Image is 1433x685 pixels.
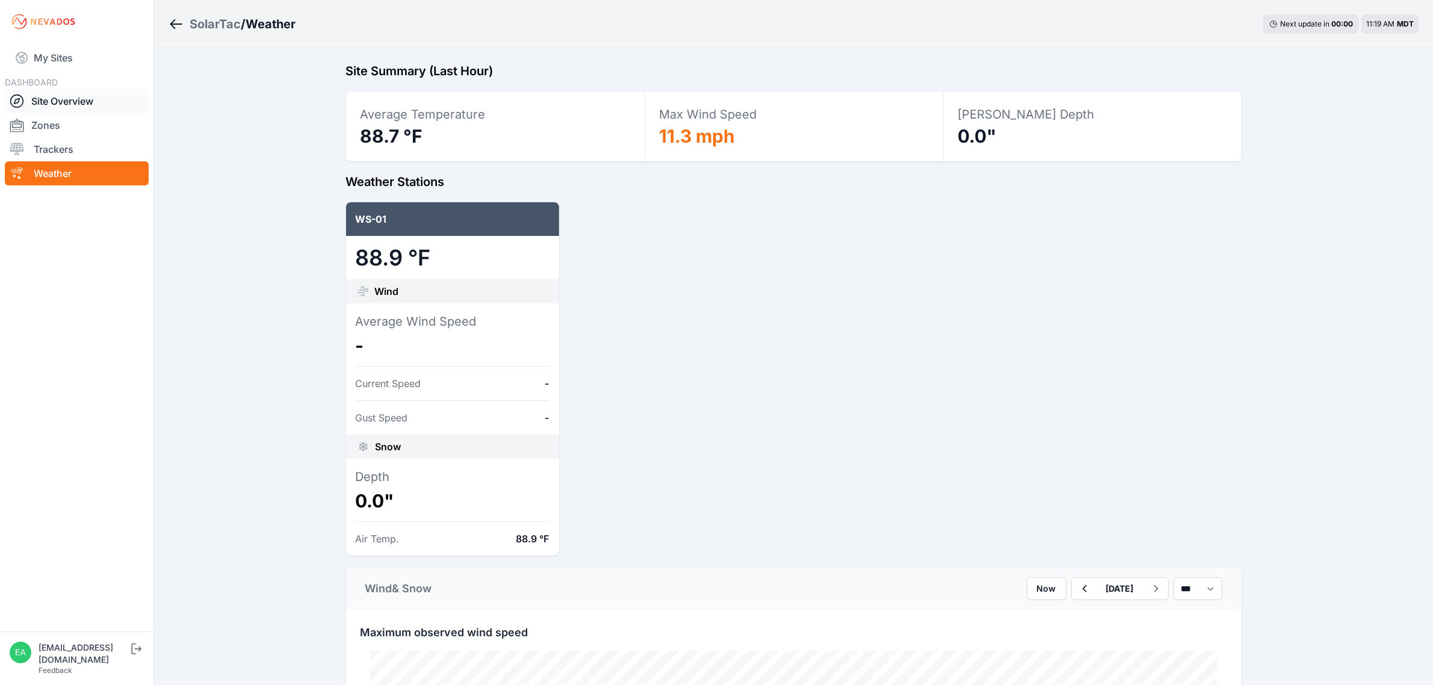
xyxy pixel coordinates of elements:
[356,376,421,391] dt: Current Speed
[356,490,549,512] dd: 0.0"
[346,63,1242,79] h2: Site Summary (Last Hour)
[356,411,408,425] dt: Gust Speed
[169,8,296,40] nav: Breadcrumb
[356,313,549,330] dt: Average Wind Speed
[356,335,549,356] dd: -
[241,16,246,33] span: /
[545,376,549,391] dd: -
[5,89,149,113] a: Site Overview
[1366,19,1394,28] span: 11:19 AM
[958,125,997,147] span: 0.0"
[356,468,549,485] dt: Depth
[5,161,149,185] a: Weather
[958,107,1095,122] span: [PERSON_NAME] Depth
[5,77,58,87] span: DASHBOARD
[376,439,401,454] span: Snow
[346,173,1242,190] h2: Weather Stations
[10,12,77,31] img: Nevados
[660,125,735,147] span: 11.3 mph
[5,113,149,137] a: Zones
[375,284,399,299] span: Wind
[39,642,129,666] div: [EMAIL_ADDRESS][DOMAIN_NAME]
[1331,19,1353,29] div: 00 : 00
[361,125,423,147] span: 88.7 °F
[365,580,432,597] div: Wind & Snow
[545,411,549,425] dd: -
[1280,19,1329,28] span: Next update in
[361,107,486,122] span: Average Temperature
[246,16,296,33] h3: Weather
[346,202,559,236] div: WS-01
[1397,19,1414,28] span: MDT
[1027,577,1066,600] button: Now
[356,532,400,546] dt: Air Temp.
[346,610,1242,641] div: Maximum observed wind speed
[39,666,72,675] a: Feedback
[1097,578,1144,600] button: [DATE]
[356,246,549,270] dd: 88.9 °F
[190,16,241,33] a: SolarTac
[5,137,149,161] a: Trackers
[5,43,149,72] a: My Sites
[10,642,31,663] img: eamon@nevados.solar
[660,107,757,122] span: Max Wind Speed
[516,532,549,546] dd: 88.9 °F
